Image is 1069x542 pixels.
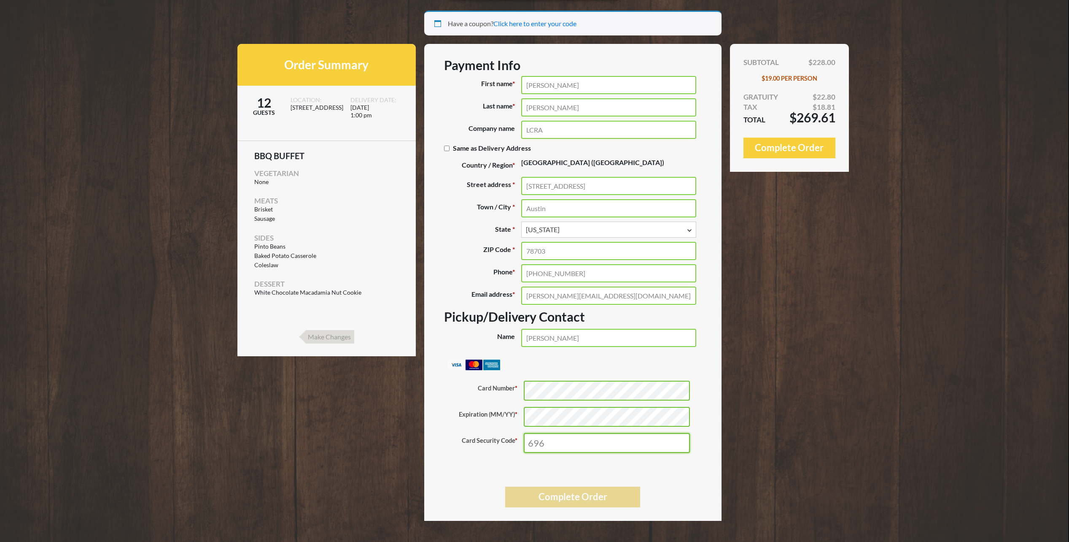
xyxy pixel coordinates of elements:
[444,146,450,151] input: Same as Delivery Address
[521,158,664,166] strong: [GEOGRAPHIC_DATA] ([GEOGRAPHIC_DATA])
[254,215,399,222] li: Sausage
[743,73,835,84] div: $19.00 PER PERSON
[521,177,696,195] input: House number and street name
[254,196,278,205] span: Meats
[350,96,400,104] span: DELIVERY DATE:
[444,287,521,305] label: Email address
[444,222,521,238] label: State
[743,92,778,102] span: GRATUITY
[444,98,521,117] label: Last name
[254,233,274,242] span: Sides
[512,180,515,188] abbr: required
[291,104,340,130] span: [STREET_ADDRESS]
[254,252,399,260] li: Baked Potato Casserole
[291,96,340,104] span: LOCATION:
[813,92,835,102] span: $22.80
[808,57,835,68] span: $228.00
[448,360,465,370] img: visa
[444,199,521,217] label: Town / City
[743,57,779,68] span: SUBTOTAL
[512,203,515,211] abbr: required
[505,487,641,507] button: Complete Order
[444,140,537,156] label: Same as Delivery Address
[789,112,835,122] span: $269.61
[813,102,835,112] span: $18.81
[450,381,524,401] label: Card Number
[450,407,524,427] label: Expiration (MM/YY)
[424,11,722,35] div: Have a coupon?
[254,243,399,250] li: Pinto Beans
[254,206,399,213] li: Brisket
[483,360,500,370] img: amex
[299,330,354,344] input: Make Changes
[512,245,515,253] abbr: required
[254,152,399,160] span: BBQ Buffet
[254,169,299,178] span: Vegetarian
[444,309,702,324] h3: Pickup/Delivery Contact
[444,121,521,139] label: Company name
[450,381,695,459] fieldset: Payment Info
[284,57,369,72] span: Order Summary
[444,177,521,195] label: Street address
[254,279,285,288] span: Dessert
[444,157,521,173] label: Country / Region
[444,329,521,347] label: Name
[524,433,690,453] input: CSC
[526,225,692,235] span: Texas
[444,76,521,94] label: First name
[743,102,757,112] span: TAX
[237,109,291,117] span: GUESTS
[350,104,400,130] span: [DATE] 1:00 pm
[254,289,399,296] li: White Chocolate Macadamia Nut Cookie
[493,19,576,27] a: Click here to enter your code
[254,262,399,269] li: Coleslaw
[444,264,521,282] label: Phone
[521,222,696,238] span: State
[466,360,482,370] img: mastercard
[512,225,515,233] abbr: required
[743,138,835,158] button: Complete Order
[444,242,521,260] label: ZIP Code
[237,96,291,109] span: 12
[444,57,702,73] h3: Payment Info
[743,115,765,125] span: TOTAL
[254,179,399,186] li: None
[450,433,524,453] label: Card Security Code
